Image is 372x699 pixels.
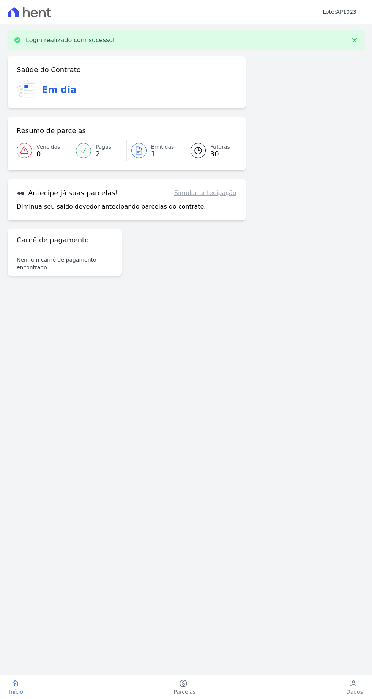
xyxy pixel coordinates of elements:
[210,151,230,157] span: 30
[151,151,174,157] span: 1
[336,9,356,15] span: AP1023
[17,65,81,74] h3: Saúde do Contrato
[174,188,236,198] a: Simular antecipação
[17,126,86,135] h3: Resumo de parcelas
[17,236,89,245] h3: Carnê de pagamento
[17,188,118,198] h3: Antecipe já suas parcelas!
[165,679,205,696] a: paidParcelas
[36,151,60,157] span: 0
[9,688,23,696] span: Início
[17,140,71,161] a: Vencidas 0
[36,143,60,151] span: Vencidas
[323,8,356,16] h3: Lote:
[151,143,174,151] span: Emitidas
[17,256,113,271] p: Nenhum carnê de pagamento encontrado
[96,151,111,157] span: 2
[42,83,76,97] h3: Em dia
[210,143,230,151] span: Futuras
[349,679,358,688] i: person
[127,140,181,161] a: Emitidas 1
[181,140,236,161] a: Futuras 30
[179,679,188,688] i: paid
[174,688,196,696] span: Parcelas
[346,688,363,696] span: Dados
[96,143,111,151] span: Pagas
[71,140,126,161] a: Pagas 2
[11,679,20,688] i: home
[337,679,372,696] a: personDados
[17,202,206,211] p: Diminua seu saldo devedor antecipando parcelas do contrato.
[26,36,115,44] p: Login realizado com sucesso!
